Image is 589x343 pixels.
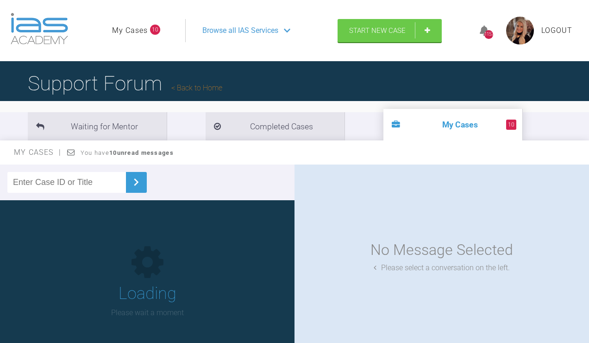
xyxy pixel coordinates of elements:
span: 10 [150,25,160,35]
span: My Cases [14,148,62,157]
li: Waiting for Mentor [28,112,167,140]
span: Browse all IAS Services [202,25,278,37]
span: Start New Case [349,26,406,35]
a: My Cases [112,25,148,37]
span: You have [81,149,174,156]
strong: 10 unread messages [109,149,174,156]
img: profile.png [506,17,534,44]
div: No Message Selected [370,238,513,262]
img: chevronRight.28bd32b0.svg [129,175,144,190]
a: Logout [541,25,572,37]
p: Please wait a moment [111,307,184,319]
li: My Cases [383,109,522,140]
div: 1157 [484,30,493,39]
a: Back to Home [171,83,222,92]
h1: Loading [119,280,176,307]
h1: Support Forum [28,67,222,100]
span: 10 [506,120,516,130]
div: Please select a conversation on the left. [374,262,510,274]
li: Completed Cases [206,112,345,140]
input: Enter Case ID or Title [7,172,126,193]
img: logo-light.3e3ef733.png [11,13,68,44]
a: Start New Case [338,19,442,42]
